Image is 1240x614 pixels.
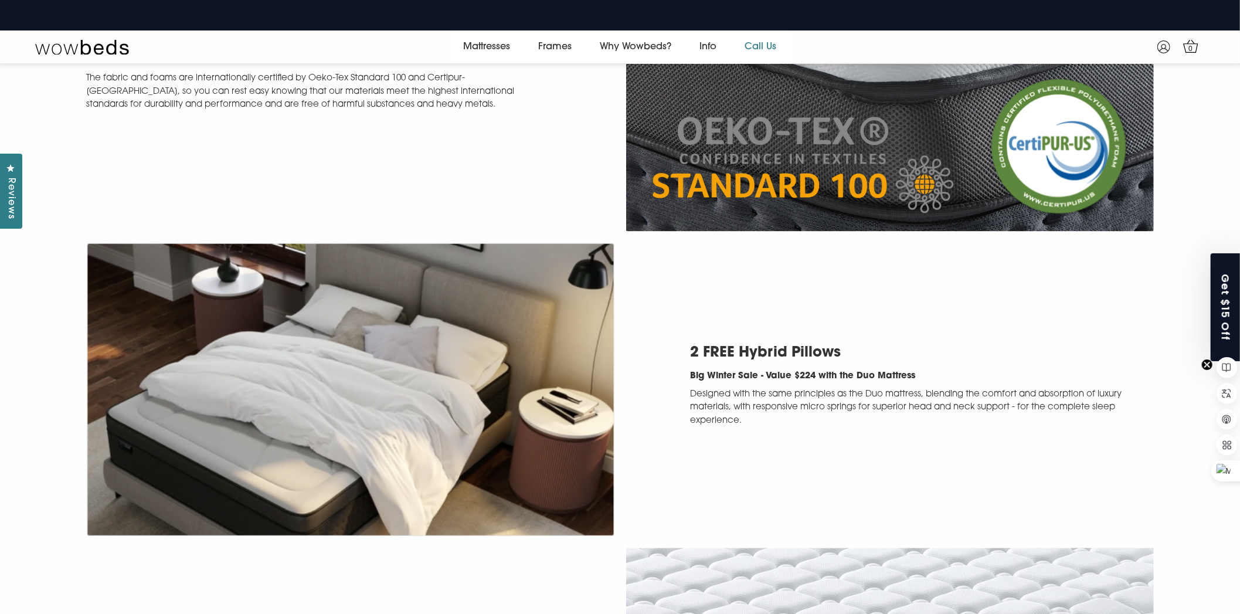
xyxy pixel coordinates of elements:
p: The fabric and foams are internationally certified by Oeko-Tex Standard 100 and Certipur-[GEOGRAP... [87,72,532,112]
p: Designed with the same principles as the Duo mattress, blending the comfort and absorption of lux... [691,388,1154,428]
div: Get $15 OffClose teaser [1211,253,1240,361]
a: Info [686,30,731,63]
span: Get $15 Off [1219,273,1234,341]
h4: Big Winter Sale - Value $224 with the Duo Mattress [691,370,1154,384]
img: Wow Beds Logo [35,39,129,55]
a: Mattresses [450,30,525,63]
span: Reviews [3,178,18,219]
span: 0 [1185,43,1197,55]
a: Why Wowbeds? [586,30,686,63]
button: Close teaser [1201,359,1213,371]
a: Call Us [731,30,791,63]
a: 0 [1180,36,1201,56]
a: Frames [525,30,586,63]
h2: 2 FREE Hybrid Pillows [691,341,1154,365]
